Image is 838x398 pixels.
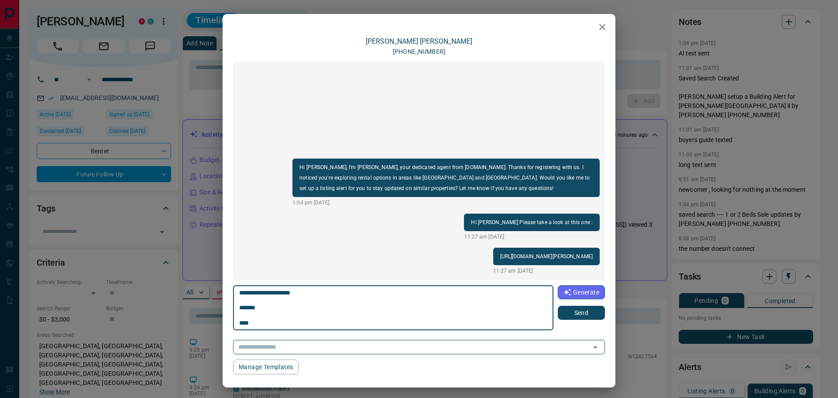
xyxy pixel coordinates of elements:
[393,47,445,56] p: [PHONE_NUMBER]
[558,285,605,299] button: Generate
[589,341,601,353] button: Open
[500,251,593,262] p: [URL][DOMAIN_NAME][PERSON_NAME]
[299,162,593,194] p: Hi [PERSON_NAME], I'm [PERSON_NAME], your dedicated agent from [DOMAIN_NAME]. Thanks for register...
[233,360,299,374] button: Manage Templates
[471,217,593,228] p: HI [PERSON_NAME] Please take a look at this one :
[366,37,472,45] a: [PERSON_NAME] [PERSON_NAME]
[292,199,600,207] p: 1:04 pm [DATE]
[493,267,600,275] p: 11:27 am [DATE]
[464,233,600,241] p: 11:27 am [DATE]
[558,306,605,320] button: Send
